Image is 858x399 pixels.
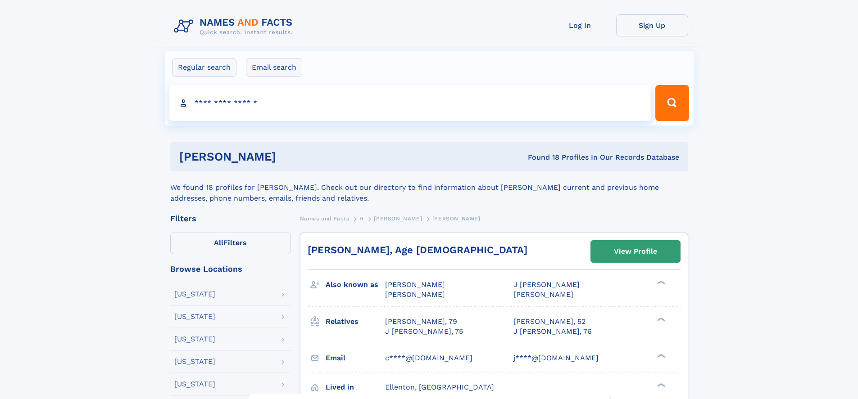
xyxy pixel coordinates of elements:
[246,58,302,77] label: Email search
[170,14,300,39] img: Logo Names and Facts
[513,290,573,299] span: [PERSON_NAME]
[432,215,481,222] span: [PERSON_NAME]
[300,213,350,224] a: Names and Facts
[544,14,616,36] a: Log In
[170,233,291,254] label: Filters
[174,336,215,343] div: [US_STATE]
[172,58,236,77] label: Regular search
[174,313,215,320] div: [US_STATE]
[174,381,215,388] div: [US_STATE]
[174,291,215,298] div: [US_STATE]
[513,280,580,289] span: J [PERSON_NAME]
[614,241,657,262] div: View Profile
[655,382,666,388] div: ❯
[655,280,666,286] div: ❯
[359,215,364,222] span: H
[169,85,652,121] input: search input
[513,327,592,336] a: J [PERSON_NAME], 76
[616,14,688,36] a: Sign Up
[359,213,364,224] a: H
[170,265,291,273] div: Browse Locations
[655,316,666,322] div: ❯
[385,290,445,299] span: [PERSON_NAME]
[513,317,586,327] a: [PERSON_NAME], 52
[179,151,402,162] h1: [PERSON_NAME]
[326,314,385,329] h3: Relatives
[385,317,457,327] a: [PERSON_NAME], 79
[374,215,422,222] span: [PERSON_NAME]
[374,213,422,224] a: [PERSON_NAME]
[385,383,494,391] span: Ellenton, [GEOGRAPHIC_DATA]
[655,85,689,121] button: Search Button
[385,327,463,336] a: J [PERSON_NAME], 75
[326,277,385,292] h3: Also known as
[385,280,445,289] span: [PERSON_NAME]
[170,171,688,204] div: We found 18 profiles for [PERSON_NAME]. Check out our directory to find information about [PERSON...
[402,152,679,162] div: Found 18 Profiles In Our Records Database
[174,358,215,365] div: [US_STATE]
[308,244,527,256] a: [PERSON_NAME], Age [DEMOGRAPHIC_DATA]
[591,241,680,262] a: View Profile
[214,238,223,247] span: All
[326,350,385,366] h3: Email
[326,380,385,395] h3: Lived in
[655,353,666,359] div: ❯
[170,215,291,223] div: Filters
